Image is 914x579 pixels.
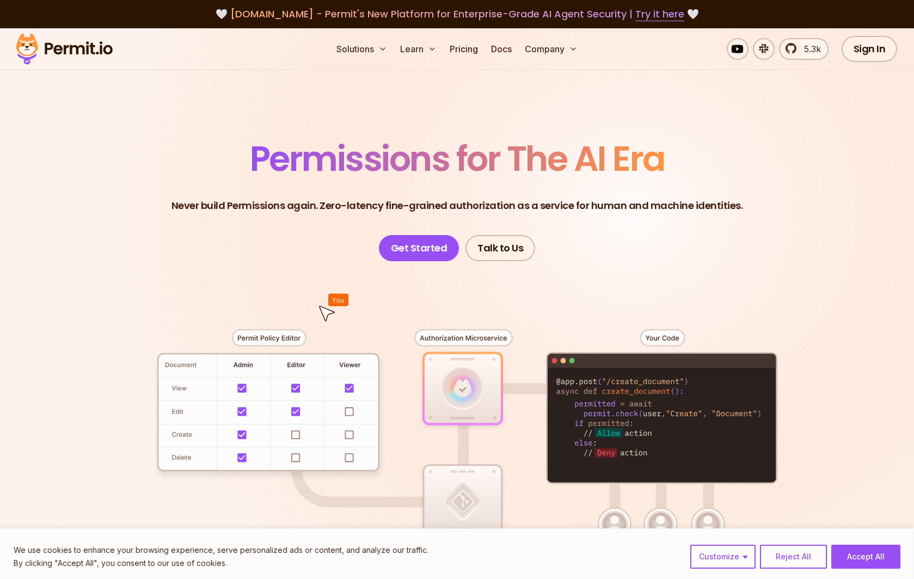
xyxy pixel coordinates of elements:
span: [DOMAIN_NAME] - Permit's New Platform for Enterprise-Grade AI Agent Security | [230,7,684,21]
button: Reject All [760,545,827,569]
button: Solutions [332,38,391,60]
button: Learn [396,38,441,60]
a: Try it here [635,7,684,21]
a: 5.3k [779,38,829,60]
a: Sign In [842,36,898,62]
a: Docs [487,38,516,60]
span: 5.3k [798,42,821,56]
div: 🤍 🤍 [26,7,888,22]
button: Accept All [831,545,900,569]
button: Customize [690,545,756,569]
a: Get Started [379,235,459,261]
a: Pricing [445,38,482,60]
button: Company [520,38,582,60]
p: Never build Permissions again. Zero-latency fine-grained authorization as a service for human and... [171,198,743,213]
a: Talk to Us [465,235,535,261]
p: We use cookies to enhance your browsing experience, serve personalized ads or content, and analyz... [14,544,428,557]
p: By clicking "Accept All", you consent to our use of cookies. [14,557,428,570]
span: Permissions for The AI Era [250,134,665,183]
img: Permit logo [11,30,118,67]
